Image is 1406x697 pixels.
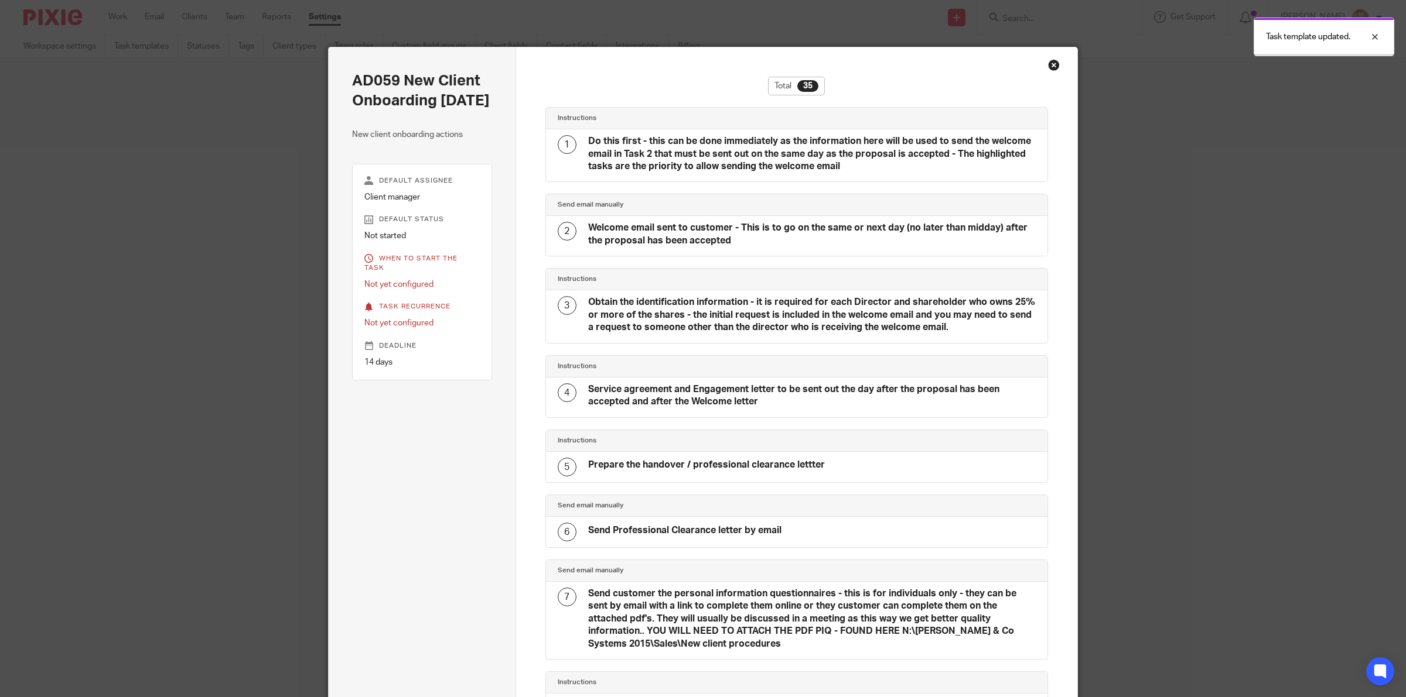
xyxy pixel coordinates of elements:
[558,296,576,315] div: 3
[558,362,797,371] h4: Instructions
[1266,31,1350,43] p: Task template updated.
[768,77,825,95] div: Total
[364,302,480,311] p: Task recurrence
[558,383,576,402] div: 4
[558,501,797,510] h4: Send email manually
[558,588,576,606] div: 7
[364,279,480,290] p: Not yet configured
[588,135,1036,173] h4: Do this first - this can be done immediately as the information here will be used to send the wel...
[558,135,576,154] div: 1
[364,356,480,368] p: 14 days
[558,436,797,445] h4: Instructions
[797,80,818,92] div: 35
[558,678,797,687] h4: Instructions
[588,524,782,537] h4: Send Professional Clearance letter by email
[364,191,480,203] p: Client manager
[588,296,1036,334] h4: Obtain the identification information - it is required for each Director and shareholder who owns...
[558,458,576,476] div: 5
[588,383,1036,408] h4: Service agreement and Engagement letter to be sent out the day after the proposal has been accept...
[558,114,797,123] h4: Instructions
[558,274,797,284] h4: Instructions
[1048,59,1060,71] div: Close this dialog window
[558,523,576,541] div: 6
[364,341,480,351] p: Deadline
[588,222,1036,247] h4: Welcome email sent to customer - This is to go on the same or next day (no later than midday) aft...
[364,230,480,242] p: Not started
[558,222,576,241] div: 2
[352,71,492,111] h2: AD059 New Client Onboarding [DATE]
[558,566,797,575] h4: Send email manually
[364,317,480,329] p: Not yet configured
[352,129,492,140] p: New client onboarding actions
[588,588,1036,650] h4: Send customer the personal information questionnaires - this is for individuals only - they can b...
[588,459,825,471] h4: Prepare the handover / professional clearance lettter
[558,200,797,210] h4: Send email manually
[364,176,480,186] p: Default assignee
[364,254,480,273] p: When to start the task
[364,215,480,224] p: Default status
